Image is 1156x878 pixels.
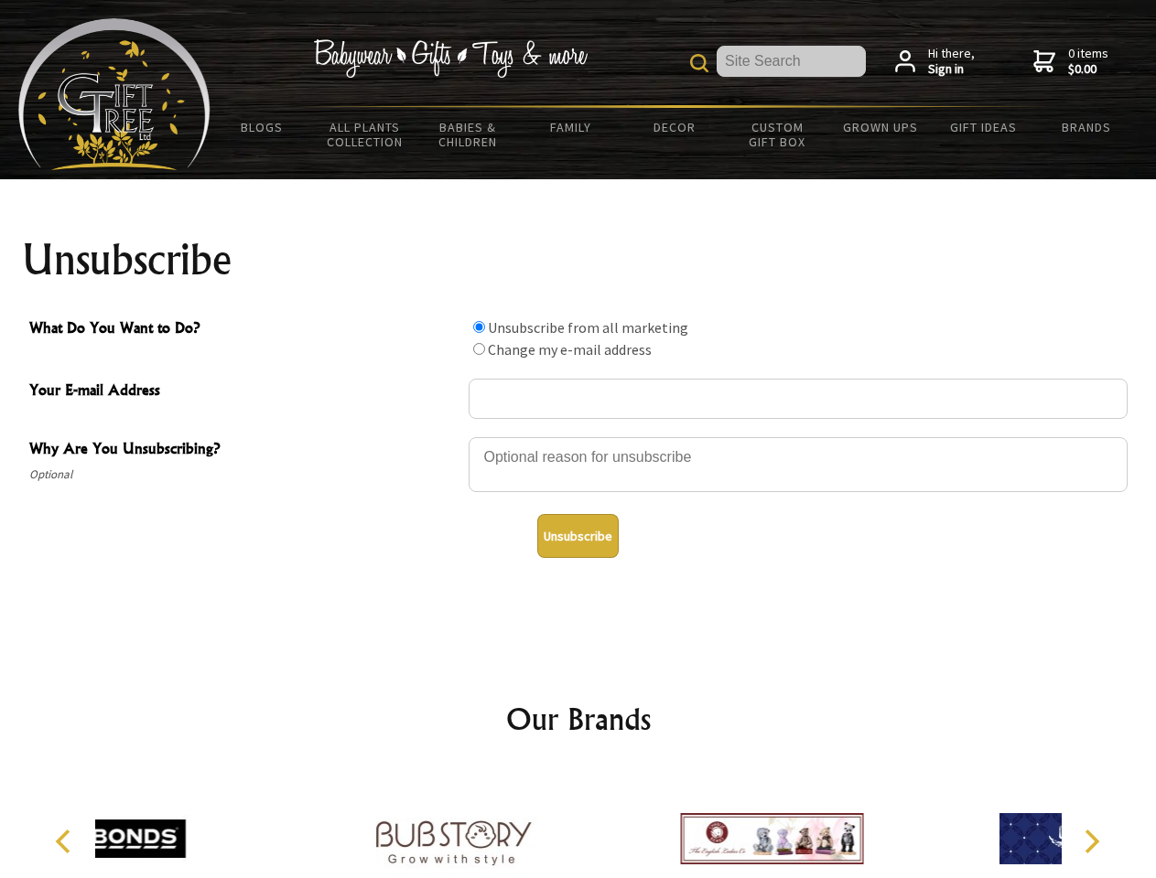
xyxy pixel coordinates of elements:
span: Why Are You Unsubscribing? [29,437,459,464]
button: Unsubscribe [537,514,619,558]
a: Gift Ideas [932,108,1035,146]
a: Family [520,108,623,146]
textarea: Why Are You Unsubscribing? [469,437,1128,492]
input: Your E-mail Address [469,379,1128,419]
button: Next [1071,821,1111,862]
a: Hi there,Sign in [895,46,975,78]
h2: Our Brands [37,697,1120,741]
input: What Do You Want to Do? [473,343,485,355]
a: Grown Ups [828,108,932,146]
span: What Do You Want to Do? [29,316,459,343]
label: Unsubscribe from all marketing [488,318,688,337]
input: Site Search [717,46,866,77]
img: Babywear - Gifts - Toys & more [313,39,588,78]
img: Babyware - Gifts - Toys and more... [18,18,211,170]
input: What Do You Want to Do? [473,321,485,333]
span: Hi there, [928,46,975,78]
span: Optional [29,464,459,486]
h1: Unsubscribe [22,238,1135,282]
a: Custom Gift Box [726,108,829,161]
a: Brands [1035,108,1139,146]
span: 0 items [1068,45,1108,78]
label: Change my e-mail address [488,340,652,359]
a: Babies & Children [416,108,520,161]
a: All Plants Collection [314,108,417,161]
strong: $0.00 [1068,61,1108,78]
img: product search [690,54,708,72]
a: 0 items$0.00 [1033,46,1108,78]
a: BLOGS [211,108,314,146]
strong: Sign in [928,61,975,78]
span: Your E-mail Address [29,379,459,405]
button: Previous [46,821,86,862]
a: Decor [622,108,726,146]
